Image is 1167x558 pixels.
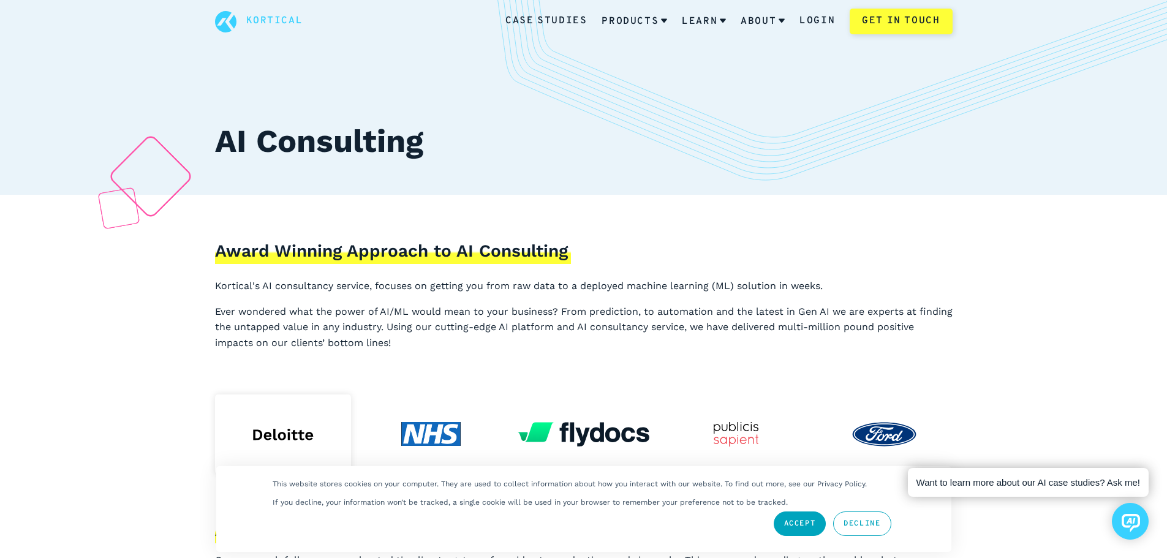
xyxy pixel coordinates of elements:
[518,422,650,447] img: Flydocs client logo
[774,511,826,536] a: Accept
[107,133,194,219] img: background diamond pattern empty big
[816,394,952,474] a: Ford client logo
[273,498,788,507] p: If you decline, your information won’t be tracked, a single cookie will be used in your browser t...
[505,13,587,29] a: Case Studies
[97,187,140,230] img: background diamond pattern empty small
[215,304,953,351] p: Ever wondered what the power of AI/ML would mean to your business? From prediction, to automation...
[682,6,726,37] a: Learn
[363,394,499,474] a: NHS client logo
[602,6,667,37] a: Products
[714,422,758,447] img: Publicis Sapient client logo
[246,13,303,29] a: Kortical
[741,6,785,37] a: About
[852,422,916,447] img: Ford client logo
[668,394,804,474] a: Publicis Sapient client logo
[215,241,571,264] h3: Award Winning Approach to AI Consulting
[215,118,953,195] h1: AI Consulting
[215,394,351,474] a: Deloitte client logo
[248,422,317,447] img: Deloitte client logo
[799,13,835,29] a: Login
[273,480,867,488] p: This website stores cookies on your computer. They are used to collect information about how you ...
[215,278,953,294] p: Kortical's AI consultancy service, focuses on getting you from raw data to a deployed machine lea...
[401,422,461,447] img: NHS client logo
[512,394,656,474] a: Flydocs client logo
[850,9,952,34] a: Get in touch
[833,511,891,536] a: Decline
